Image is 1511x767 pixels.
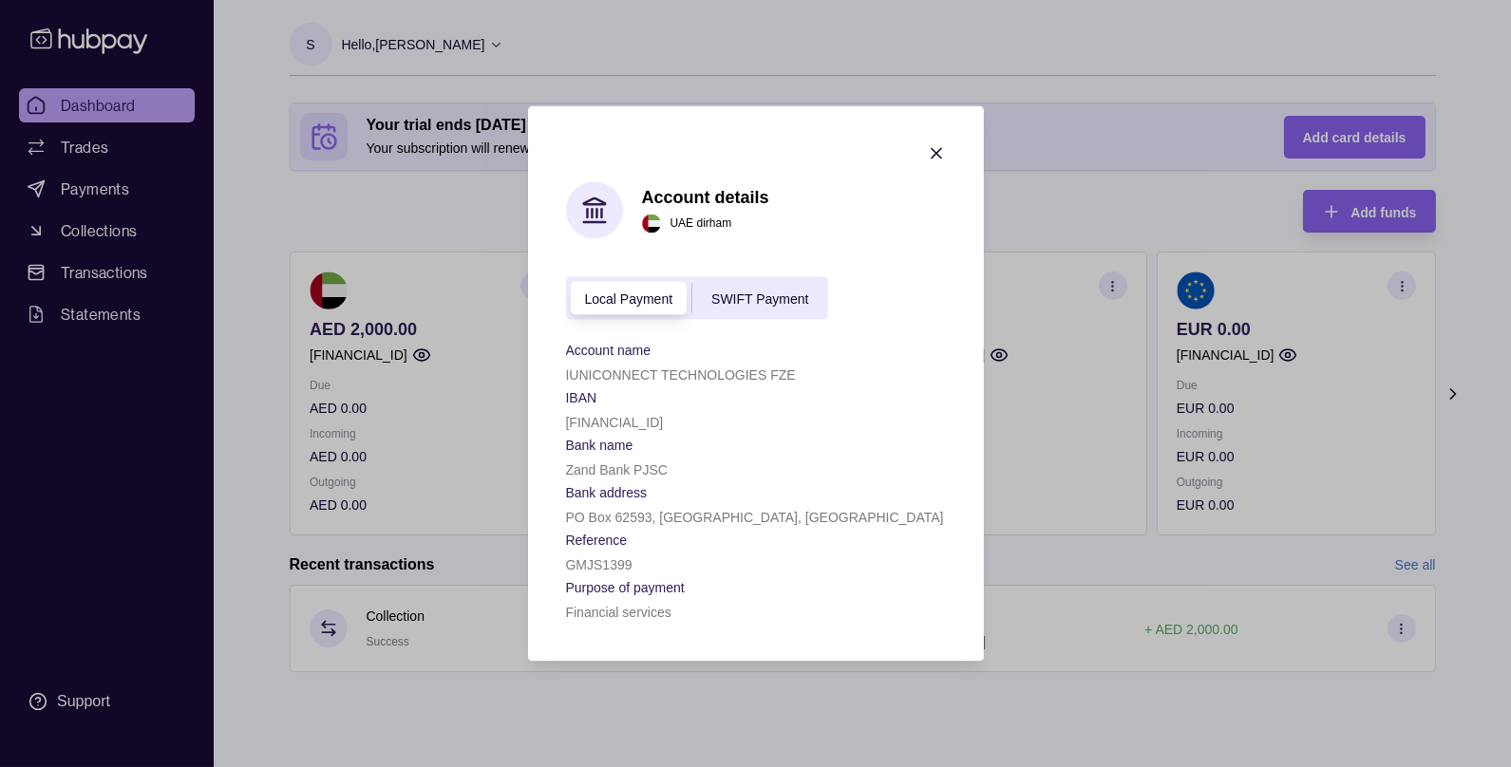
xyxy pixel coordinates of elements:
[566,368,796,383] p: IUNICONNECT TECHNOLOGIES FZE
[566,486,648,501] p: Bank address
[566,581,685,596] p: Purpose of payment
[642,214,661,233] img: ae
[671,213,732,234] p: UAE dirham
[566,511,944,526] p: PO Box 62593, [GEOGRAPHIC_DATA], [GEOGRAPHIC_DATA]
[566,463,668,478] p: Zand Bank PJSC
[566,439,633,454] p: Bank name
[566,416,664,431] p: [FINANCIAL_ID]
[585,291,673,307] span: Local Payment
[566,344,652,359] p: Account name
[566,277,828,320] div: accountIndex
[566,533,628,549] p: Reference
[642,187,769,208] h1: Account details
[566,558,633,573] p: GMJS1399
[566,391,597,406] p: IBAN
[566,606,671,621] p: Financial services
[711,291,808,307] span: SWIFT Payment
